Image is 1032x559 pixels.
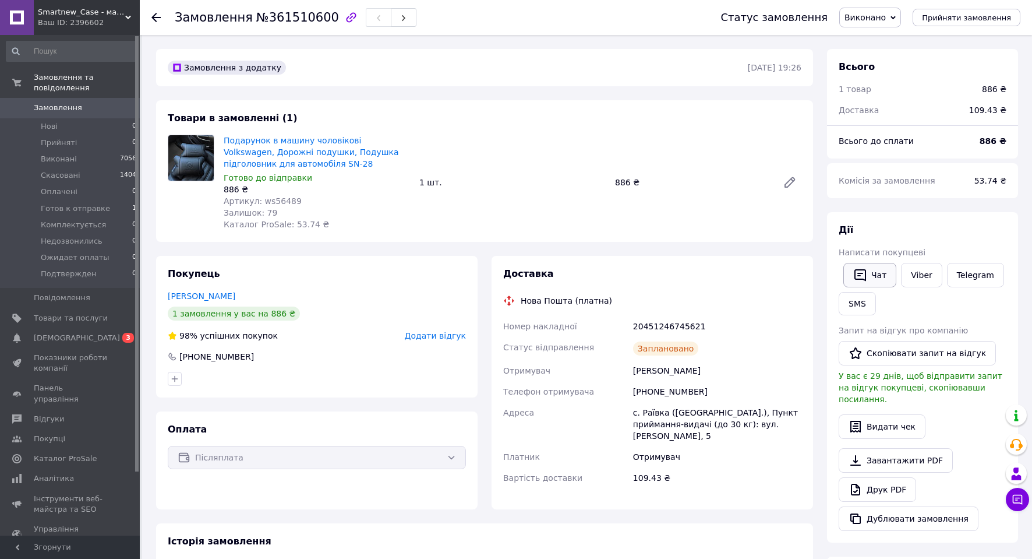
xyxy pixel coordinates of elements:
[41,170,80,181] span: Скасовані
[6,41,137,62] input: Пошук
[38,7,125,17] span: Smartnew_Case - магазин аксесуарів для мобільних пристроїв.
[224,220,329,229] span: Каталог ProSale: 53.74 ₴
[120,170,136,181] span: 1404
[256,10,339,24] span: №361510600
[405,331,466,340] span: Додати відгук
[839,136,914,146] span: Всього до сплати
[720,12,828,23] div: Статус замовлення
[839,85,871,94] span: 1 товар
[839,61,875,72] span: Всього
[34,72,140,93] span: Замовлення та повідомлення
[503,408,534,417] span: Адреса
[34,494,108,515] span: Інструменти веб-майстра та SEO
[631,360,804,381] div: [PERSON_NAME]
[41,187,77,197] span: Оплачені
[633,342,699,356] div: Заплановано
[503,387,594,396] span: Телефон отримувача
[41,252,109,263] span: Ожидает оплаты
[224,173,312,182] span: Готово до відправки
[120,154,136,164] span: 7056
[922,13,1011,22] span: Прийняти замовлення
[947,263,1004,287] a: Telegram
[132,269,136,279] span: 0
[839,477,916,502] a: Друк PDF
[168,307,300,321] div: 1 замовлення у вас на 886 ₴
[34,313,108,324] span: Товари та послуги
[168,330,278,342] div: успішних покупок
[175,10,253,24] span: Замовлення
[839,507,978,531] button: Дублювати замовлення
[843,263,896,287] button: Чат
[34,414,64,424] span: Відгуки
[41,154,77,164] span: Виконані
[839,448,953,473] a: Завантажити PDF
[168,291,235,301] a: [PERSON_NAME]
[34,524,108,545] span: Управління сайтом
[962,97,1013,123] div: 109.43 ₴
[980,136,1006,146] b: 886 ₴
[503,268,554,279] span: Доставка
[974,176,1006,185] span: 53.74 ₴
[132,236,136,247] span: 0
[844,13,886,22] span: Виконано
[503,322,577,331] span: Номер накладної
[839,292,876,315] button: SMS
[839,176,935,185] span: Комісія за замовлення
[34,434,65,444] span: Покупці
[778,171,801,194] a: Редагувати
[151,12,161,23] div: Повернутися назад
[839,224,853,235] span: Дії
[132,187,136,197] span: 0
[34,293,90,303] span: Повідомлення
[41,220,106,230] span: Комплектується
[901,263,942,287] a: Viber
[34,103,82,113] span: Замовлення
[610,174,773,191] div: 886 ₴
[839,414,925,439] button: Видати чек
[631,467,804,488] div: 109.43 ₴
[503,366,550,375] span: Отримувач
[178,351,255,363] div: [PHONE_NUMBER]
[224,208,277,217] span: Залишок: 79
[132,138,136,148] span: 0
[224,196,302,206] span: Артикул: ws56489
[132,203,136,214] span: 1
[839,371,1002,404] span: У вас є 29 днів, щоб відправити запит на відгук покупцеві, скопіювавши посилання.
[41,236,103,247] span: Недозвонились
[34,383,108,404] span: Панель управління
[1006,488,1029,511] button: Чат з покупцем
[748,63,801,72] time: [DATE] 19:26
[503,473,582,483] span: Вартість доставки
[982,83,1006,95] div: 886 ₴
[122,333,134,343] span: 3
[631,402,804,447] div: с. Раївка ([GEOGRAPHIC_DATA].), Пункт приймання-видачі (до 30 кг): вул. [PERSON_NAME], 5
[34,453,97,464] span: Каталог ProSale
[631,381,804,402] div: [PHONE_NUMBER]
[34,333,120,343] span: [DEMOGRAPHIC_DATA]
[168,268,220,279] span: Покупець
[168,135,214,181] img: Подарунок в машину чоловікові Volkswagen, Дорожні подушки, Подушка підголовник для автомобіля SN-28
[913,9,1020,26] button: Прийняти замовлення
[503,452,540,462] span: Платник
[168,61,286,75] div: Замовлення з додатку
[224,136,399,168] a: Подарунок в машину чоловікові Volkswagen, Дорожні подушки, Подушка підголовник для автомобіля SN-28
[38,17,140,28] div: Ваш ID: 2396602
[41,121,58,132] span: Нові
[34,353,108,374] span: Показники роботи компанії
[168,112,298,124] span: Товари в замовленні (1)
[132,252,136,263] span: 0
[168,424,207,435] span: Оплата
[839,341,996,365] button: Скопіювати запит на відгук
[415,174,610,191] div: 1 шт.
[839,106,879,115] span: Доставка
[224,184,410,195] div: 886 ₴
[631,316,804,337] div: 20451246745621
[132,121,136,132] span: 0
[631,447,804,467] div: Отримувач
[839,248,925,257] span: Написати покупцеві
[41,138,77,148] span: Прийняті
[41,203,110,214] span: Готов к отправке
[503,343,594,352] span: Статус відправлення
[34,473,74,484] span: Аналітика
[179,331,197,340] span: 98%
